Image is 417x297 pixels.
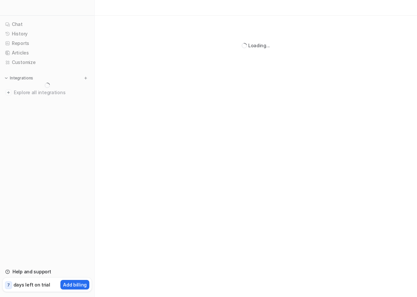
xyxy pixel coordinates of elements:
[7,282,10,288] p: 7
[3,48,92,57] a: Articles
[3,75,35,81] button: Integrations
[5,89,12,96] img: explore all integrations
[13,281,50,288] p: days left on trial
[10,75,33,81] p: Integrations
[83,76,88,80] img: menu_add.svg
[4,76,9,80] img: expand menu
[3,20,92,29] a: Chat
[60,280,89,289] button: Add billing
[3,58,92,67] a: Customize
[3,88,92,97] a: Explore all integrations
[3,39,92,48] a: Reports
[3,29,92,38] a: History
[63,281,87,288] p: Add billing
[14,87,89,98] span: Explore all integrations
[248,42,270,49] div: Loading...
[3,267,92,276] a: Help and support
